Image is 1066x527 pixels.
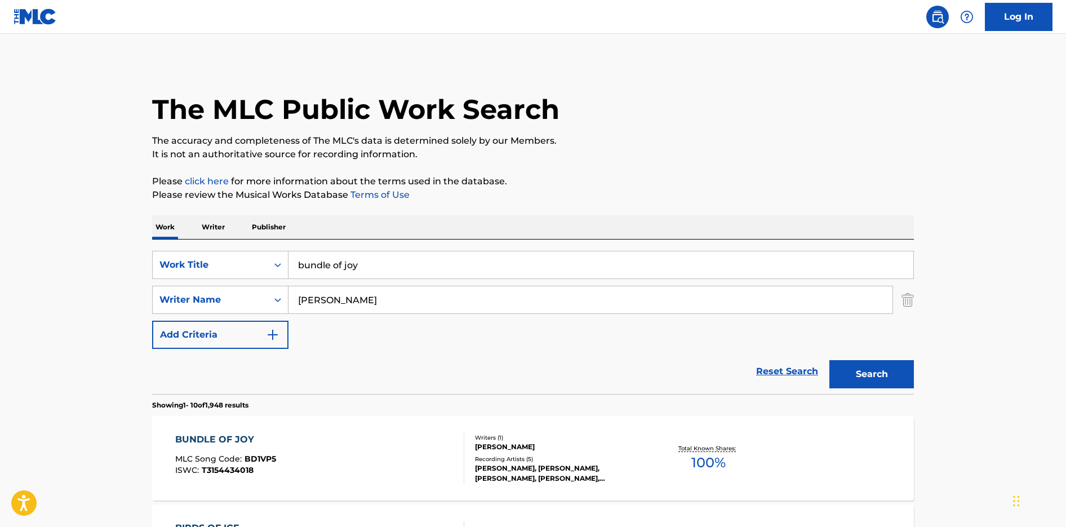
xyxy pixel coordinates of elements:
div: Writers ( 1 ) [475,433,645,442]
a: click here [185,176,229,187]
div: Drag [1013,484,1020,518]
span: ISWC : [175,465,202,475]
img: search [931,10,944,24]
a: Public Search [926,6,949,28]
iframe: Resource Center [1034,349,1066,440]
span: MLC Song Code : [175,454,245,464]
div: Writer Name [159,293,261,307]
p: Work [152,215,178,239]
a: Log In [985,3,1052,31]
div: [PERSON_NAME], [PERSON_NAME], [PERSON_NAME], [PERSON_NAME], [PERSON_NAME] [475,463,645,484]
div: Work Title [159,258,261,272]
span: BD1VP5 [245,454,276,464]
div: [PERSON_NAME] [475,442,645,452]
div: Recording Artists ( 5 ) [475,455,645,463]
a: Terms of Use [348,189,410,200]
span: 100 % [691,453,726,473]
span: T3154434018 [202,465,254,475]
p: Showing 1 - 10 of 1,948 results [152,400,248,410]
button: Add Criteria [152,321,288,349]
div: BUNDLE OF JOY [175,433,276,446]
img: MLC Logo [14,8,57,25]
p: Please for more information about the terms used in the database. [152,175,914,188]
img: help [960,10,974,24]
p: The accuracy and completeness of The MLC's data is determined solely by our Members. [152,134,914,148]
p: Please review the Musical Works Database [152,188,914,202]
a: BUNDLE OF JOYMLC Song Code:BD1VP5ISWC:T3154434018Writers (1)[PERSON_NAME]Recording Artists (5)[PE... [152,416,914,501]
img: Delete Criterion [901,286,914,314]
button: Search [829,360,914,388]
p: It is not an authoritative source for recording information. [152,148,914,161]
p: Publisher [248,215,289,239]
img: 9d2ae6d4665cec9f34b9.svg [266,328,279,342]
a: Reset Search [750,359,824,384]
p: Total Known Shares: [678,444,739,453]
p: Writer [198,215,228,239]
form: Search Form [152,251,914,394]
iframe: Chat Widget [1010,473,1066,527]
div: Help [956,6,978,28]
h1: The MLC Public Work Search [152,92,559,126]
